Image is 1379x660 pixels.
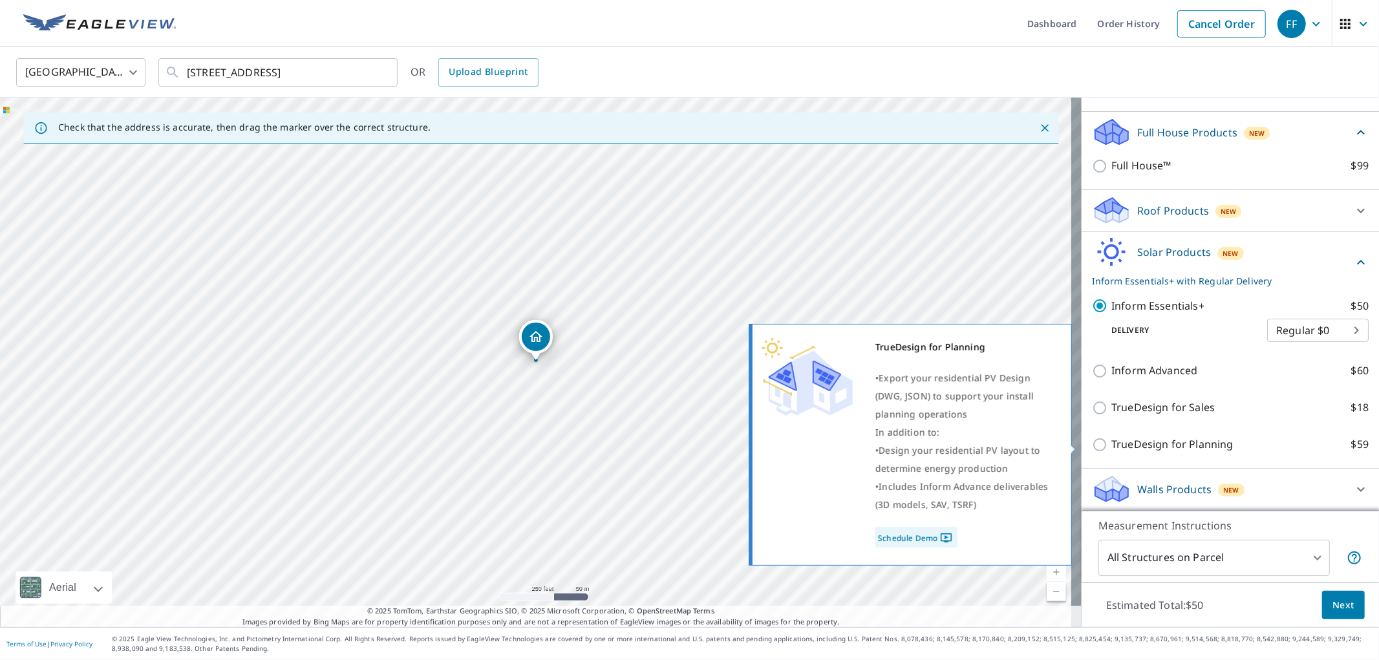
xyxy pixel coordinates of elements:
span: Design your residential PV layout to determine energy production [875,444,1040,474]
a: OpenStreetMap [637,606,691,615]
div: Walls ProductsNew [1092,474,1369,505]
div: All Structures on Parcel [1098,540,1330,576]
p: Inform Essentials+ [1111,298,1204,314]
div: • [875,442,1055,478]
p: $18 [1351,399,1369,416]
div: Dropped pin, building 1, Residential property, 14801 Braemar Crescent Way Gaithersburg, MD 20878 [519,320,553,360]
p: Inform Essentials+ with Regular Delivery [1092,274,1353,288]
p: $99 [1351,158,1369,174]
input: Search by address or latitude-longitude [187,54,371,90]
span: Includes Inform Advance deliverables (3D models, SAV, TSRF) [875,480,1048,511]
a: Terms [693,606,714,615]
img: Premium [762,338,853,416]
p: © 2025 Eagle View Technologies, Inc. and Pictometry International Corp. All Rights Reserved. Repo... [112,634,1373,654]
img: Pdf Icon [937,532,955,544]
span: Your report will include each building or structure inside the parcel boundary. In some cases, du... [1347,550,1362,566]
a: Terms of Use [6,639,47,648]
span: © 2025 TomTom, Earthstar Geographics SIO, © 2025 Microsoft Corporation, © [367,606,714,617]
span: New [1249,128,1265,138]
div: • [875,369,1055,442]
p: $59 [1351,436,1369,452]
a: Current Level 17, Zoom Out [1047,582,1066,601]
button: Close [1036,120,1053,136]
p: Estimated Total: $50 [1096,591,1214,619]
button: Next [1322,591,1365,620]
div: OR [411,58,539,87]
div: [GEOGRAPHIC_DATA] [16,54,145,90]
p: | [6,640,92,648]
p: $50 [1351,298,1369,314]
div: TrueDesign for Planning [875,338,1055,356]
a: Privacy Policy [50,639,92,648]
div: Aerial [45,571,80,604]
p: Full House™ [1111,158,1171,174]
div: FF [1277,10,1306,38]
a: Schedule Demo [875,527,957,548]
p: Solar Products [1137,244,1211,260]
a: Upload Blueprint [438,58,538,87]
p: Roof Products [1137,203,1209,218]
span: Next [1332,597,1354,613]
div: Aerial [16,571,112,604]
a: Cancel Order [1177,10,1266,37]
p: $60 [1351,363,1369,379]
p: Inform Advanced [1111,363,1197,379]
span: Upload Blueprint [449,64,528,80]
p: Walls Products [1137,482,1212,497]
span: New [1221,206,1237,217]
p: TrueDesign for Planning [1111,436,1233,452]
span: Export your residential PV Design (DWG, JSON) to support your install planning operations In addi... [875,372,1034,438]
span: New [1223,485,1239,495]
img: EV Logo [23,14,176,34]
div: • [875,478,1055,514]
p: TrueDesign for Sales [1111,399,1215,416]
p: Measurement Instructions [1098,518,1362,533]
p: Full House Products [1137,125,1237,140]
span: New [1223,248,1239,259]
a: Current Level 17, Zoom In [1047,562,1066,582]
div: Regular $0 [1267,312,1369,348]
p: Check that the address is accurate, then drag the marker over the correct structure. [58,122,431,133]
div: Roof ProductsNew [1092,195,1369,226]
div: Solar ProductsNewInform Essentials+ with Regular Delivery [1092,237,1369,288]
div: Full House ProductsNew [1092,117,1369,147]
p: Delivery [1092,325,1267,336]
